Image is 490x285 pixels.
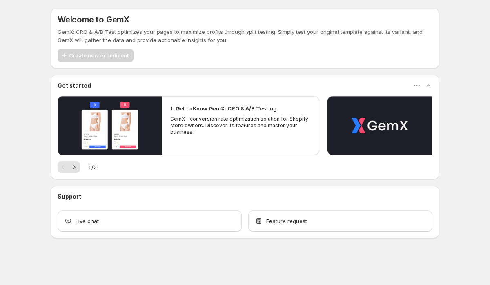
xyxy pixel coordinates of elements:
[88,163,97,171] span: 1 / 2
[58,192,81,201] h3: Support
[170,116,311,135] p: GemX - conversion rate optimization solution for Shopify store owners. Discover its features and ...
[69,161,80,173] button: Next
[58,161,80,173] nav: Pagination
[58,82,91,90] h3: Get started
[170,104,277,113] h2: 1. Get to Know GemX: CRO & A/B Testing
[266,217,307,225] span: Feature request
[327,96,432,155] button: Play video
[58,15,129,24] h5: Welcome to GemX
[58,96,162,155] button: Play video
[76,217,99,225] span: Live chat
[58,28,432,44] p: GemX: CRO & A/B Test optimizes your pages to maximize profits through split testing. Simply test ...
